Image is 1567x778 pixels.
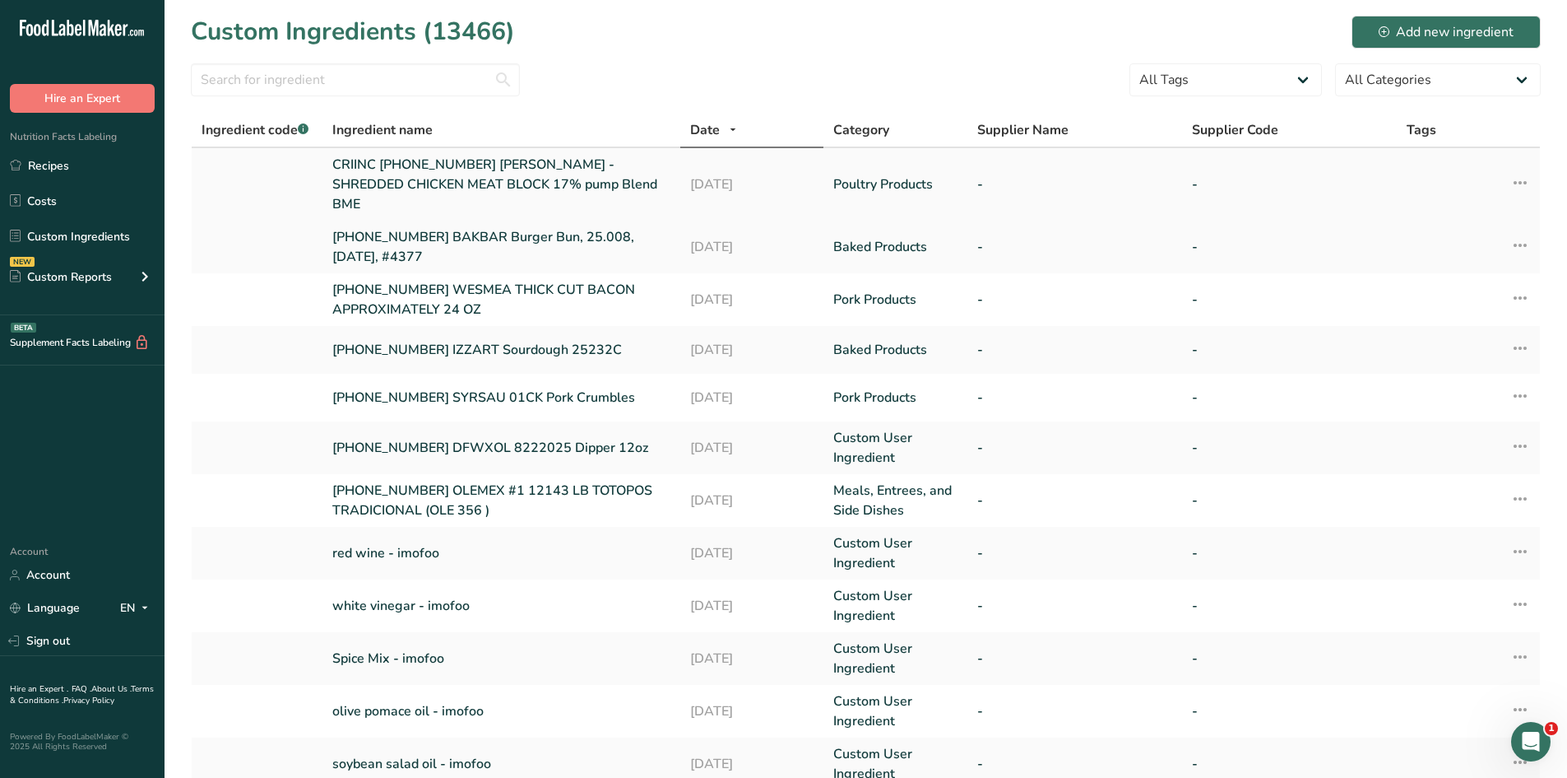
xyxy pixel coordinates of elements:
[332,155,670,214] a: CRIINC [PHONE_NUMBER] [PERSON_NAME] - SHREDDED CHICKEN MEAT BLOCK 17% pump Blend BME
[690,543,814,563] a: [DATE]
[11,323,36,333] div: BETA
[690,237,814,257] a: [DATE]
[977,491,1172,510] a: -
[690,388,814,408] a: [DATE]
[332,754,670,774] a: soybean salad oil - imofoo
[10,84,155,113] button: Hire an Expert
[833,290,957,310] a: Pork Products
[833,428,957,468] a: Custom User Ingredient
[1192,649,1387,669] a: -
[1192,175,1387,194] a: -
[10,268,112,286] div: Custom Reports
[10,683,68,695] a: Hire an Expert .
[833,533,957,573] a: Custom User Ingredient
[1192,543,1387,563] a: -
[690,290,814,310] a: [DATE]
[833,692,957,731] a: Custom User Ingredient
[332,388,670,408] a: [PHONE_NUMBER] SYRSAU 01CK Pork Crumbles
[1192,340,1387,360] a: -
[690,175,814,194] a: [DATE]
[690,596,814,616] a: [DATE]
[977,596,1172,616] a: -
[690,701,814,721] a: [DATE]
[1192,290,1387,310] a: -
[690,120,720,140] span: Date
[63,695,114,706] a: Privacy Policy
[72,683,91,695] a: FAQ .
[1192,491,1387,510] a: -
[1192,388,1387,408] a: -
[332,701,670,721] a: olive pomace oil - imofoo
[1407,120,1436,140] span: Tags
[977,701,1172,721] a: -
[191,63,520,96] input: Search for ingredient
[977,438,1172,458] a: -
[977,237,1172,257] a: -
[833,639,957,678] a: Custom User Ingredient
[1351,16,1541,49] button: Add new ingredient
[833,388,957,408] a: Pork Products
[10,732,155,752] div: Powered By FoodLabelMaker © 2025 All Rights Reserved
[10,257,35,267] div: NEW
[977,754,1172,774] a: -
[1192,701,1387,721] a: -
[332,649,670,669] a: Spice Mix - imofoo
[191,13,515,50] h1: Custom Ingredients (13466)
[690,754,814,774] a: [DATE]
[91,683,131,695] a: About Us .
[332,280,670,319] a: [PHONE_NUMBER] WESMEA THICK CUT BACON APPROXIMATELY 24 OZ
[1192,237,1387,257] a: -
[690,438,814,458] a: [DATE]
[120,599,155,618] div: EN
[332,543,670,563] a: red wine - imofoo
[977,543,1172,563] a: -
[10,683,154,706] a: Terms & Conditions .
[977,290,1172,310] a: -
[332,596,670,616] a: white vinegar - imofoo
[977,388,1172,408] a: -
[332,481,670,520] a: [PHONE_NUMBER] OLEMEX #1 12143 LB TOTOPOS TRADICIONAL (OLE 356 )
[202,121,308,139] span: Ingredient code
[690,340,814,360] a: [DATE]
[977,649,1172,669] a: -
[332,120,433,140] span: Ingredient name
[1511,722,1551,762] iframe: Intercom live chat
[332,340,670,360] a: [PHONE_NUMBER] IZZART Sourdough 25232C
[977,120,1069,140] span: Supplier Name
[833,481,957,520] a: Meals, Entrees, and Side Dishes
[833,586,957,626] a: Custom User Ingredient
[1192,596,1387,616] a: -
[977,175,1172,194] a: -
[977,340,1172,360] a: -
[332,438,670,458] a: [PHONE_NUMBER] DFWXOL 8222025 Dipper 12oz
[10,594,80,622] a: Language
[833,120,889,140] span: Category
[332,227,670,267] a: [PHONE_NUMBER] BAKBAR Burger Bun, 25.008, [DATE], #4377
[1192,754,1387,774] a: -
[833,340,957,360] a: Baked Products
[690,491,814,510] a: [DATE]
[1192,120,1278,140] span: Supplier Code
[1192,438,1387,458] a: -
[833,175,957,194] a: Poultry Products
[1545,722,1558,735] span: 1
[833,237,957,257] a: Baked Products
[690,649,814,669] a: [DATE]
[1379,22,1514,42] div: Add new ingredient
